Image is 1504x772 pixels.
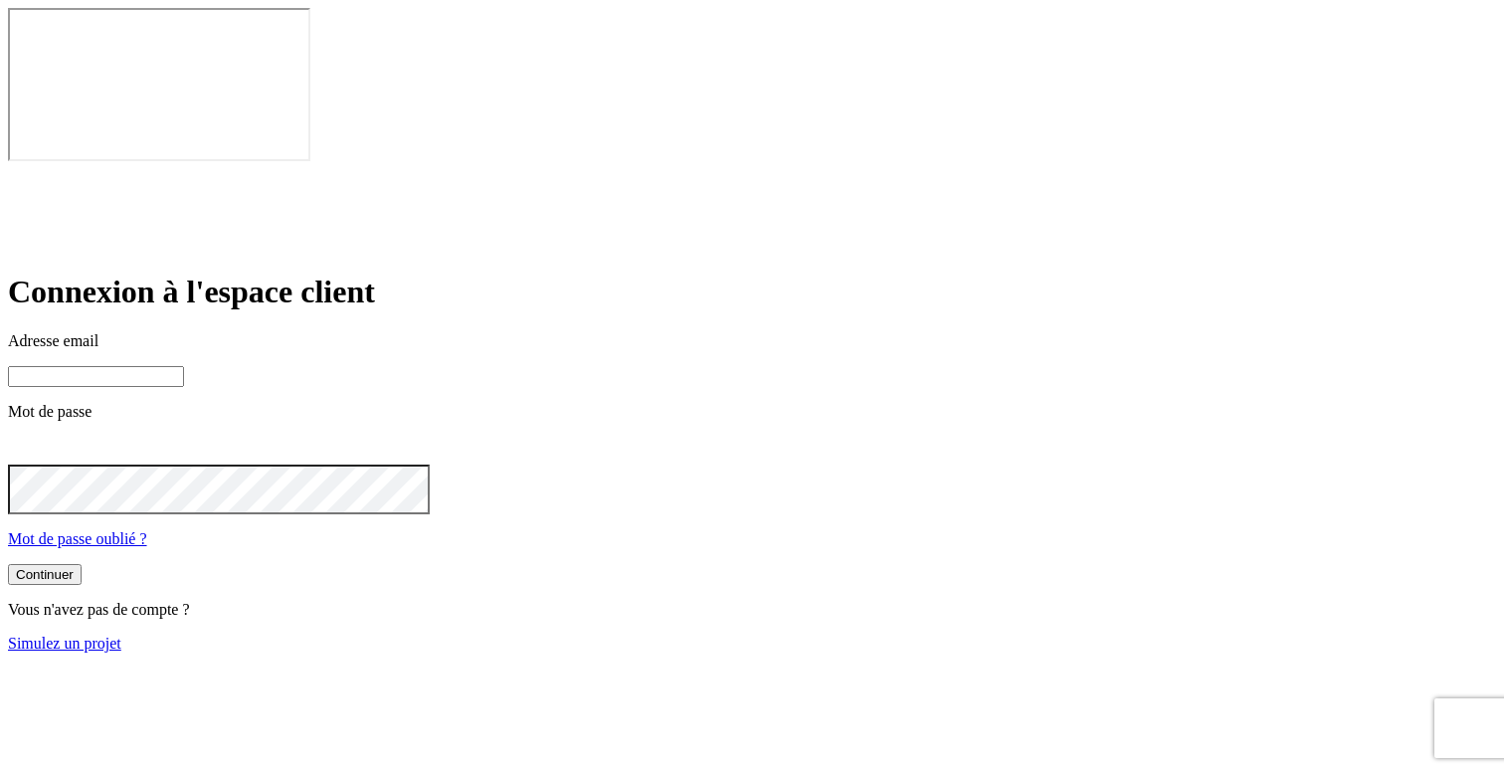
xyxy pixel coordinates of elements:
a: Simulez un projet [8,635,121,652]
p: Vous n'avez pas de compte ? [8,601,1496,619]
div: Continuer [16,567,74,582]
p: Adresse email [8,332,1496,350]
a: Mot de passe oublié ? [8,530,147,547]
p: Mot de passe [8,403,1496,421]
button: Continuer [8,564,82,585]
h1: Connexion à l'espace client [8,274,1496,310]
